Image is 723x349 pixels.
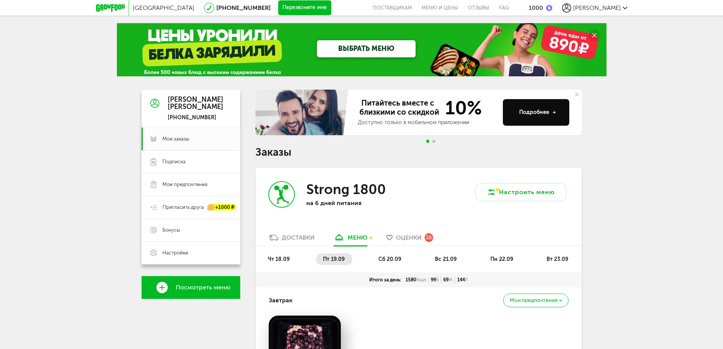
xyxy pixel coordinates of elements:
span: Пригласить друга [162,204,204,211]
span: Ж [449,277,453,283]
span: пт 19.09 [323,256,345,262]
div: 16 [425,233,433,242]
a: [PHONE_NUMBER] [216,4,271,11]
div: 99 [428,277,441,283]
span: Оценки [396,234,422,241]
div: 69 [441,277,455,283]
div: Доставки [282,234,315,241]
a: Подписка [142,150,240,173]
span: Ккал [416,277,426,283]
span: Б [436,277,439,283]
span: вт 23.09 [547,256,568,262]
span: вс 21.09 [435,256,457,262]
a: Мои предпочтения [142,173,240,196]
img: family-banner.579af9d.jpg [255,90,350,135]
a: Посмотреть меню [142,276,240,299]
a: Бонусы [142,219,240,242]
div: Подробнее [519,109,556,116]
div: меню [348,234,367,241]
a: меню [330,234,371,246]
a: ВЫБРАТЬ МЕНЮ [317,40,416,57]
div: [PHONE_NUMBER] [168,114,223,121]
img: bonus_b.cdccf46.png [546,5,552,11]
div: Итого за день: [367,277,403,283]
span: Мои предпочтения [510,298,558,303]
div: Доступно только в мобильном приложении [358,119,497,126]
span: 10% [441,98,482,117]
span: сб 20.09 [378,256,401,262]
span: Бонусы [162,227,180,234]
span: Go to slide 2 [432,140,435,143]
button: Подробнее [503,99,569,126]
a: Мои заказы [142,128,240,150]
span: [GEOGRAPHIC_DATA] [133,4,194,11]
div: +1000 ₽ [208,204,236,211]
div: 144 [455,277,470,283]
span: Посмотреть меню [176,284,230,291]
span: пн 22.09 [490,256,513,262]
a: Настройки [142,242,240,264]
span: Питайтесь вместе с близкими со скидкой [358,98,441,117]
a: Пригласить друга +1000 ₽ [142,196,240,219]
h4: Завтрак [269,293,293,308]
button: Настроить меню [476,183,567,201]
h1: Заказы [255,147,582,157]
div: 1580 [403,277,428,283]
span: [PERSON_NAME] [573,4,621,11]
span: Мои заказы [162,136,189,142]
span: чт 18.09 [268,256,290,262]
a: Доставки [265,234,318,246]
div: 1000 [529,4,543,11]
div: [PERSON_NAME] [PERSON_NAME] [168,96,223,111]
p: на 6 дней питания [306,199,405,207]
button: Перезвоните мне [278,0,331,16]
a: Оценки 16 [383,234,437,246]
span: Go to slide 1 [426,140,429,143]
span: Настройки [162,250,188,256]
span: У [465,277,468,283]
span: Мои предпочтения [162,181,207,188]
h3: Strong 1800 [306,181,386,197]
span: Подписка [162,158,186,165]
